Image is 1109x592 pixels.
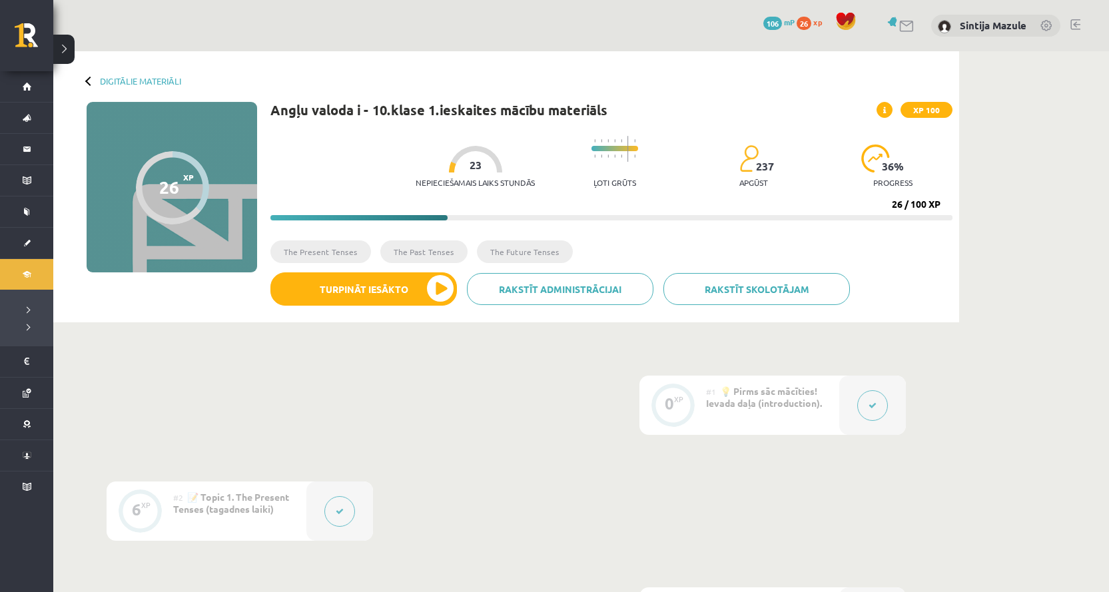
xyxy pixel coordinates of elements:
[593,178,636,187] p: Ļoti grūts
[416,178,535,187] p: Nepieciešamais laiks stundās
[634,154,635,158] img: icon-short-line-57e1e144782c952c97e751825c79c345078a6d821885a25fce030b3d8c18986b.svg
[614,154,615,158] img: icon-short-line-57e1e144782c952c97e751825c79c345078a6d821885a25fce030b3d8c18986b.svg
[665,398,674,410] div: 0
[797,17,811,30] span: 26
[470,159,482,171] span: 23
[784,17,795,27] span: mP
[270,102,607,118] h1: Angļu valoda i - 10.klase 1.ieskaites mācību materiāls
[467,273,653,305] a: Rakstīt administrācijai
[132,503,141,515] div: 6
[706,386,716,397] span: #1
[627,136,629,162] img: icon-long-line-d9ea69661e0d244f92f715978eff75569469978d946b2353a9bb055b3ed8787d.svg
[873,178,913,187] p: progress
[797,17,829,27] a: 26 xp
[663,273,850,305] a: Rakstīt skolotājam
[634,139,635,143] img: icon-short-line-57e1e144782c952c97e751825c79c345078a6d821885a25fce030b3d8c18986b.svg
[607,139,609,143] img: icon-short-line-57e1e144782c952c97e751825c79c345078a6d821885a25fce030b3d8c18986b.svg
[960,19,1026,32] a: Sintija Mazule
[173,491,289,515] span: 📝 Topic 1. The Present Tenses (tagadnes laiki)
[739,178,768,187] p: apgūst
[813,17,822,27] span: xp
[614,139,615,143] img: icon-short-line-57e1e144782c952c97e751825c79c345078a6d821885a25fce030b3d8c18986b.svg
[621,154,622,158] img: icon-short-line-57e1e144782c952c97e751825c79c345078a6d821885a25fce030b3d8c18986b.svg
[763,17,795,27] a: 106 mP
[380,240,468,263] li: The Past Tenses
[621,139,622,143] img: icon-short-line-57e1e144782c952c97e751825c79c345078a6d821885a25fce030b3d8c18986b.svg
[594,154,595,158] img: icon-short-line-57e1e144782c952c97e751825c79c345078a6d821885a25fce030b3d8c18986b.svg
[739,145,759,172] img: students-c634bb4e5e11cddfef0936a35e636f08e4e9abd3cc4e673bd6f9a4125e45ecb1.svg
[159,177,179,197] div: 26
[270,272,457,306] button: Turpināt iesākto
[607,154,609,158] img: icon-short-line-57e1e144782c952c97e751825c79c345078a6d821885a25fce030b3d8c18986b.svg
[183,172,194,182] span: XP
[477,240,573,263] li: The Future Tenses
[594,139,595,143] img: icon-short-line-57e1e144782c952c97e751825c79c345078a6d821885a25fce030b3d8c18986b.svg
[763,17,782,30] span: 106
[601,139,602,143] img: icon-short-line-57e1e144782c952c97e751825c79c345078a6d821885a25fce030b3d8c18986b.svg
[938,20,951,33] img: Sintija Mazule
[861,145,890,172] img: icon-progress-161ccf0a02000e728c5f80fcf4c31c7af3da0e1684b2b1d7c360e028c24a22f1.svg
[270,240,371,263] li: The Present Tenses
[15,23,53,57] a: Rīgas 1. Tālmācības vidusskola
[674,396,683,403] div: XP
[882,160,905,172] span: 36 %
[706,385,822,409] span: 💡 Pirms sāc mācīties! Ievada daļa (introduction).
[901,102,952,118] span: XP 100
[756,160,774,172] span: 237
[100,76,181,86] a: Digitālie materiāli
[601,154,602,158] img: icon-short-line-57e1e144782c952c97e751825c79c345078a6d821885a25fce030b3d8c18986b.svg
[141,501,151,509] div: XP
[173,492,183,503] span: #2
